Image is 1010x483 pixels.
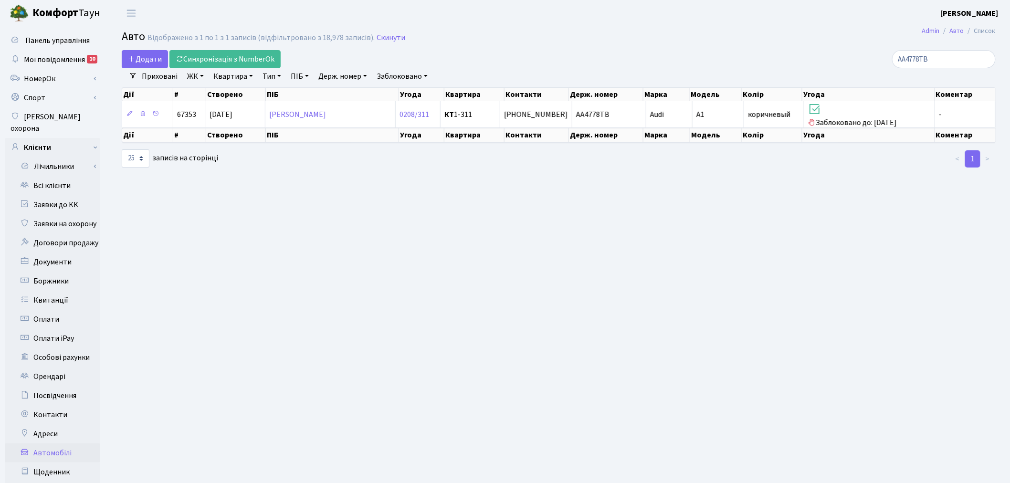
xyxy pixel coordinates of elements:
[892,50,996,68] input: Пошук...
[210,109,233,120] span: [DATE]
[122,28,145,45] span: Авто
[935,128,996,142] th: Коментар
[315,68,371,84] a: Держ. номер
[576,109,610,120] span: АА4778ТВ
[5,272,100,291] a: Боржники
[505,88,569,101] th: Контакти
[399,128,444,142] th: Угода
[266,128,399,142] th: ПІБ
[802,128,935,142] th: Угода
[5,233,100,252] a: Договори продажу
[690,128,742,142] th: Модель
[5,367,100,386] a: Орендарі
[5,31,100,50] a: Панель управління
[939,109,942,120] span: -
[742,88,803,101] th: Колір
[5,348,100,367] a: Особові рахунки
[128,54,162,64] span: Додати
[122,149,149,168] select: записів на сторінці
[122,88,173,101] th: Дії
[444,111,496,118] span: 1-311
[690,88,742,101] th: Модель
[941,8,999,19] a: [PERSON_NAME]
[5,176,100,195] a: Всі клієнти
[5,405,100,424] a: Контакти
[444,109,454,120] b: КТ
[444,88,505,101] th: Квартира
[87,55,97,63] div: 10
[177,109,196,120] span: 67353
[5,214,100,233] a: Заявки на охорону
[935,88,996,101] th: Коментар
[5,88,100,107] a: Спорт
[400,109,429,120] a: 0208/311
[183,68,208,84] a: ЖК
[802,88,935,101] th: Угода
[10,4,29,23] img: logo.png
[643,128,690,142] th: Марка
[24,54,85,65] span: Мої повідомлення
[173,128,206,142] th: #
[259,68,285,84] a: Тип
[5,291,100,310] a: Квитанції
[169,50,281,68] a: Синхронізація з NumberOk
[138,68,181,84] a: Приховані
[32,5,100,21] span: Таун
[643,88,690,101] th: Марка
[5,69,100,88] a: НомерОк
[25,35,90,46] span: Панель управління
[964,26,996,36] li: Список
[210,68,257,84] a: Квартира
[5,138,100,157] a: Клієнти
[696,109,705,120] span: A1
[122,149,218,168] label: записів на сторінці
[373,68,431,84] a: Заблоковано
[5,195,100,214] a: Заявки до КК
[922,26,940,36] a: Admin
[505,128,569,142] th: Контакти
[748,109,790,120] span: коричневый
[32,5,78,21] b: Комфорт
[5,310,100,329] a: Оплати
[742,128,803,142] th: Колір
[377,33,405,42] a: Скинути
[266,88,399,101] th: ПІБ
[122,128,173,142] th: Дії
[950,26,964,36] a: Авто
[569,128,643,142] th: Держ. номер
[504,109,568,120] span: [PHONE_NUMBER]
[965,150,980,168] a: 1
[173,88,206,101] th: #
[5,424,100,443] a: Адреси
[5,443,100,462] a: Автомобілі
[5,386,100,405] a: Посвідчення
[5,329,100,348] a: Оплати iPay
[5,252,100,272] a: Документи
[206,128,266,142] th: Створено
[206,88,266,101] th: Створено
[5,50,100,69] a: Мої повідомлення10
[122,50,168,68] a: Додати
[5,107,100,138] a: [PERSON_NAME] охорона
[650,109,664,120] span: Audi
[444,128,505,142] th: Квартира
[11,157,100,176] a: Лічильники
[119,5,143,21] button: Переключити навігацію
[269,109,326,120] a: [PERSON_NAME]
[808,102,931,128] span: Заблоковано до: [DATE]
[908,21,1010,41] nav: breadcrumb
[5,462,100,482] a: Щоденник
[147,33,375,42] div: Відображено з 1 по 1 з 1 записів (відфільтровано з 18,978 записів).
[287,68,313,84] a: ПІБ
[569,88,643,101] th: Держ. номер
[399,88,444,101] th: Угода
